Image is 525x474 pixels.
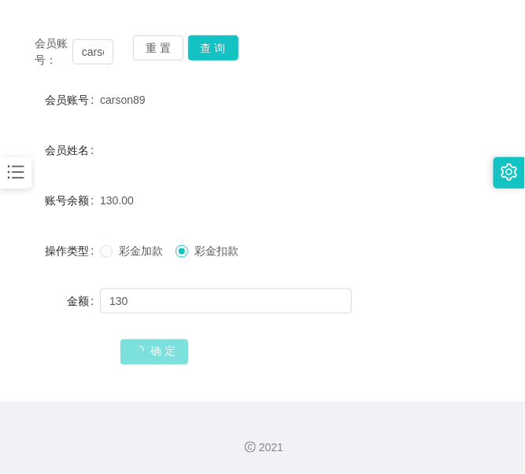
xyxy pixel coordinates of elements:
i: 图标: setting [501,164,518,181]
span: 会员账号： [35,35,72,68]
span: 彩金加款 [113,244,169,257]
button: 查 询 [188,35,238,61]
label: 会员姓名 [45,144,100,156]
i: 图标: copyright [245,442,256,453]
label: 操作类型 [45,244,100,257]
input: 会员账号 [72,39,113,64]
i: 图标: bars [6,162,26,182]
span: 彩金扣款 [188,244,245,257]
label: 金额 [67,295,100,307]
input: 请输入 [100,288,352,314]
label: 账号余额 [45,194,100,207]
div: 2021 [13,439,512,456]
button: 重 置 [133,35,183,61]
span: 130.00 [100,194,134,207]
span: carson89 [100,94,146,106]
label: 会员账号 [45,94,100,106]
